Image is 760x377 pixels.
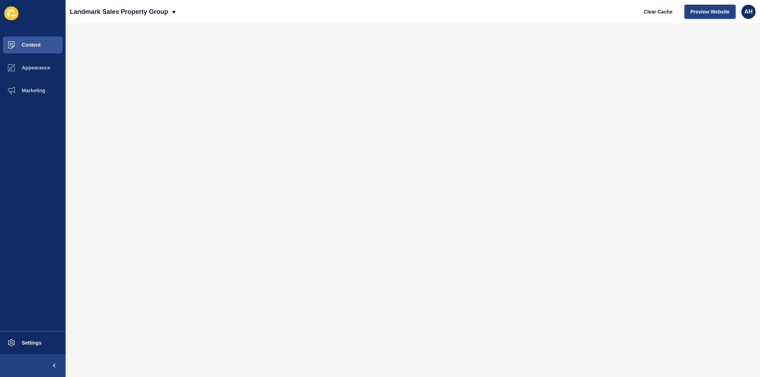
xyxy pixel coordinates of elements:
span: AH [744,8,753,15]
button: Clear Cache [638,5,679,19]
span: Clear Cache [644,8,673,15]
button: Preview Website [684,5,736,19]
span: Preview Website [691,8,730,15]
p: Landmark Sales Property Group [70,3,168,21]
